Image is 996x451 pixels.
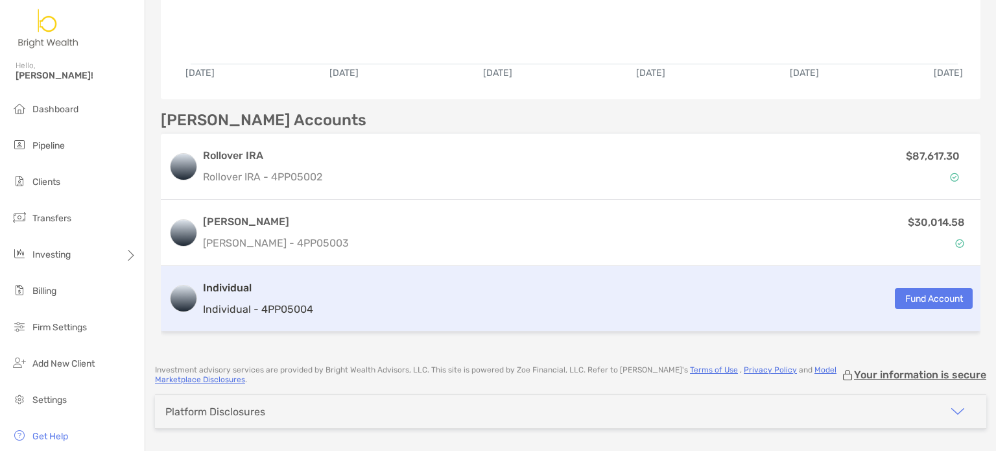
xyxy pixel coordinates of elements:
img: dashboard icon [12,101,27,116]
img: billing icon [12,282,27,298]
img: firm-settings icon [12,319,27,334]
text: [DATE] [934,67,963,79]
a: Model Marketplace Disclosures [155,365,836,384]
p: Individual - 4PP05004 [203,301,313,317]
img: Zoe Logo [16,5,82,52]
span: Billing [32,286,56,297]
img: transfers icon [12,210,27,225]
h3: Rollover IRA [203,148,716,164]
text: [DATE] [483,67,512,79]
span: Clients [32,177,60,188]
img: settings icon [12,391,27,407]
a: Terms of Use [690,365,738,374]
span: Firm Settings [32,322,87,333]
img: Account Status icon [955,239,964,248]
img: icon arrow [950,404,966,419]
span: Get Help [32,431,68,442]
text: [DATE] [185,67,215,79]
a: Privacy Policy [744,365,797,374]
p: [PERSON_NAME] - 4PP05003 [203,235,349,251]
img: logo account [171,286,196,311]
img: get-help icon [12,428,27,443]
span: Investing [32,249,71,260]
text: [DATE] [790,67,819,79]
p: [PERSON_NAME] Accounts [161,112,366,128]
img: pipeline icon [12,137,27,152]
img: Account Status icon [950,173,959,182]
span: Add New Client [32,358,95,369]
img: logo account [171,154,196,180]
img: add_new_client icon [12,355,27,371]
span: Pipeline [32,140,65,151]
button: Fund Account [895,288,973,309]
p: Rollover IRA - 4PP05002 [203,169,716,185]
p: Your information is secure [854,369,986,381]
text: [DATE] [329,67,359,79]
img: clients icon [12,173,27,189]
span: [PERSON_NAME]! [16,70,137,81]
h3: Individual [203,280,313,296]
span: Settings [32,395,67,406]
div: Platform Disclosures [165,406,265,418]
text: [DATE] [636,67,665,79]
p: Investment advisory services are provided by Bright Wealth Advisors, LLC . This site is powered b... [155,365,841,385]
span: Dashboard [32,104,78,115]
h3: [PERSON_NAME] [203,214,349,230]
img: logo account [171,220,196,246]
span: Transfers [32,213,71,224]
img: investing icon [12,246,27,262]
p: $87,617.30 [906,148,960,164]
p: $30,014.58 [908,214,965,230]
